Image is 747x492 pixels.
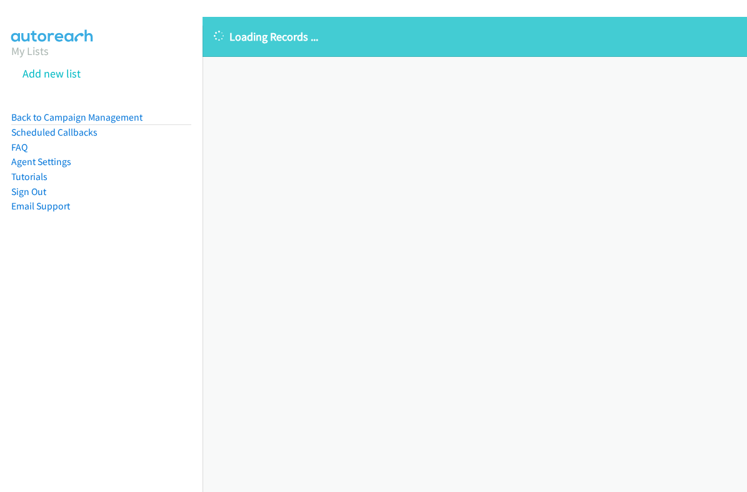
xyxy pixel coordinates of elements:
[11,171,48,183] a: Tutorials
[11,156,71,168] a: Agent Settings
[11,141,28,153] a: FAQ
[11,126,98,138] a: Scheduled Callbacks
[11,200,70,212] a: Email Support
[23,66,81,81] a: Add new list
[214,28,736,45] p: Loading Records ...
[11,44,49,58] a: My Lists
[11,111,143,123] a: Back to Campaign Management
[11,186,46,198] a: Sign Out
